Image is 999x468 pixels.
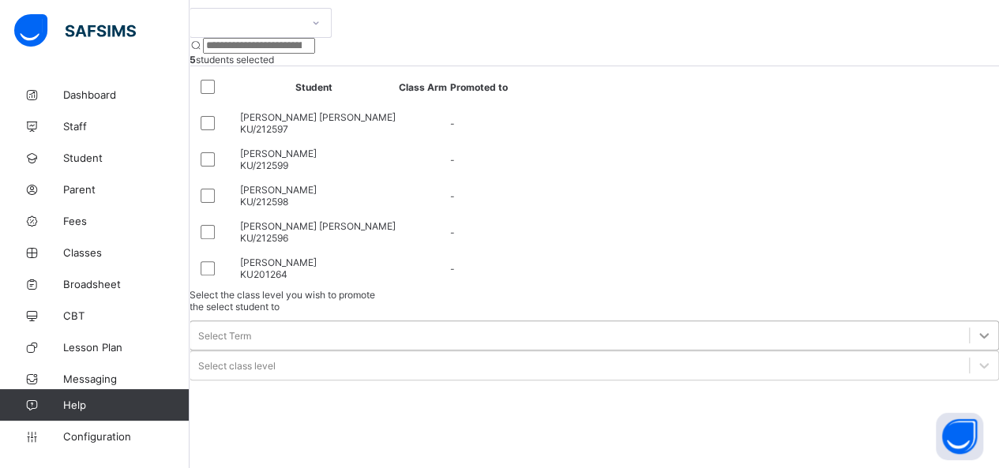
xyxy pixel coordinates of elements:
span: [PERSON_NAME] [240,256,317,268]
span: - [450,190,455,202]
span: Broadsheet [63,278,190,290]
img: safsims [14,14,136,47]
span: KU/212598 [240,196,288,208]
span: Fees [63,215,190,227]
span: [PERSON_NAME] [PERSON_NAME] [240,220,396,232]
div: Select Term [198,330,251,342]
th: Student [231,69,396,104]
button: Open asap [936,413,983,460]
span: KU/212597 [240,123,288,135]
span: Dashboard [63,88,190,101]
th: Class Arm [398,69,448,104]
b: 5 [190,54,196,66]
span: Lesson Plan [63,341,190,354]
span: Staff [63,120,190,133]
span: KU/212599 [240,159,288,171]
span: [PERSON_NAME] [240,184,317,196]
th: Promoted to [449,69,509,104]
span: Messaging [63,373,190,385]
span: Student [63,152,190,164]
span: - [450,118,455,129]
div: Select class level [198,360,276,372]
span: KU/212596 [240,232,288,244]
span: CBT [63,309,190,322]
span: Parent [63,183,190,196]
span: - [450,263,455,275]
span: [PERSON_NAME] [240,148,317,159]
span: Classes [63,246,190,259]
span: Configuration [63,430,189,443]
span: Help [63,399,189,411]
span: - [450,154,455,166]
span: KU201264 [240,268,287,280]
span: - [450,227,455,238]
span: students selected [190,54,274,66]
span: [PERSON_NAME] [PERSON_NAME] [240,111,396,123]
span: Select the class level you wish to promote the select student to [190,289,999,313]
